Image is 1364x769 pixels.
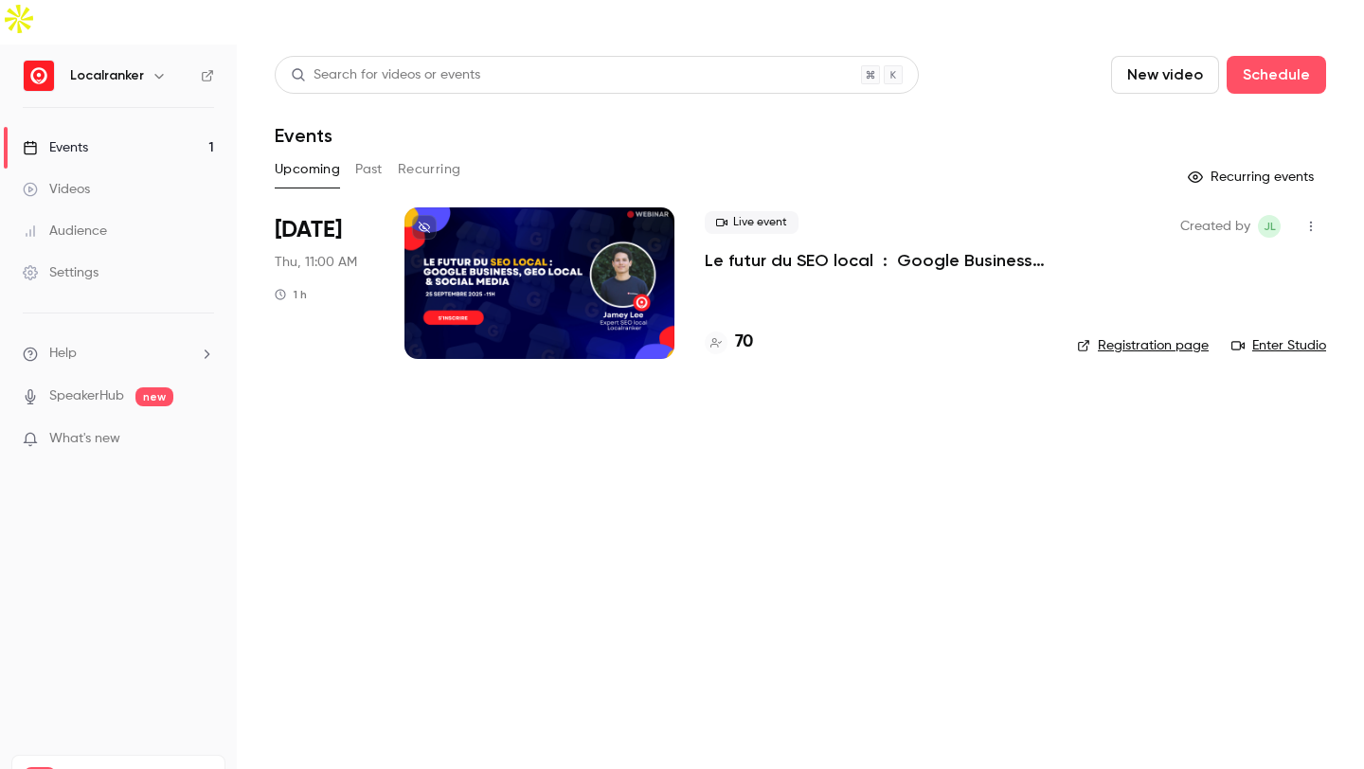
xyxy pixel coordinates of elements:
[1179,162,1326,192] button: Recurring events
[23,180,90,199] div: Videos
[275,253,357,272] span: Thu, 11:00 AM
[49,429,120,449] span: What's new
[23,222,107,241] div: Audience
[275,215,342,245] span: [DATE]
[705,330,753,355] a: 70
[23,138,88,157] div: Events
[1077,336,1209,355] a: Registration page
[705,249,1047,272] a: Le futur du SEO local : Google Business Profile, GEO & Social media
[355,154,383,185] button: Past
[1264,215,1276,238] span: JL
[275,124,332,147] h1: Events
[705,211,799,234] span: Live event
[1227,56,1326,94] button: Schedule
[275,287,307,302] div: 1 h
[24,61,54,91] img: Localranker
[49,386,124,406] a: SpeakerHub
[135,387,173,406] span: new
[1111,56,1219,94] button: New video
[291,65,480,85] div: Search for videos or events
[70,66,144,85] h6: Localranker
[398,154,461,185] button: Recurring
[275,154,340,185] button: Upcoming
[1258,215,1281,238] span: Jamey Lee
[1180,215,1250,238] span: Created by
[23,344,214,364] li: help-dropdown-opener
[275,207,374,359] div: Sep 25 Thu, 11:00 AM (Europe/Paris)
[735,330,753,355] h4: 70
[23,263,99,282] div: Settings
[49,344,77,364] span: Help
[1231,336,1326,355] a: Enter Studio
